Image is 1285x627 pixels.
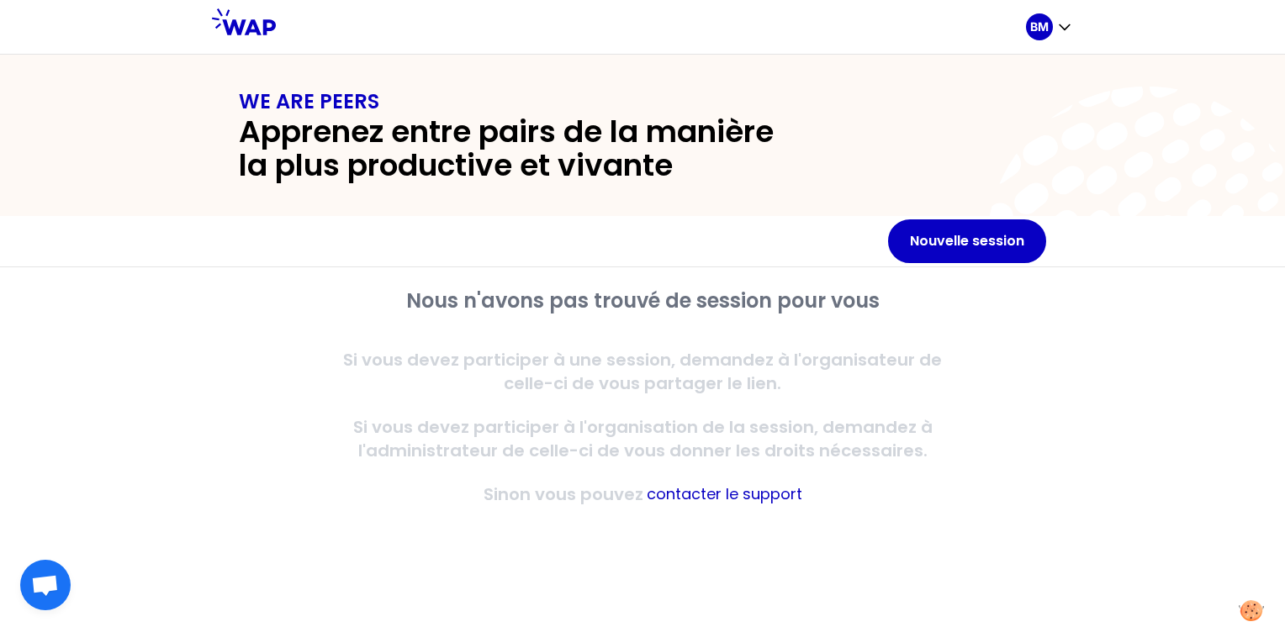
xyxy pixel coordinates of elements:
h2: Apprenez entre pairs de la manière la plus productive et vivante [239,115,804,182]
p: Sinon vous pouvez [484,482,643,506]
p: Si vous devez participer à l'organisation de la session, demandez à l'administrateur de celle-ci ... [320,415,965,462]
p: Si vous devez participer à une session, demandez à l'organisateur de celle-ci de vous partager le... [320,348,965,395]
button: BM [1026,13,1073,40]
h1: WE ARE PEERS [239,88,1046,115]
button: Nouvelle session [888,219,1046,263]
p: BM [1030,18,1049,35]
h2: Nous n'avons pas trouvé de session pour vous [320,287,965,314]
div: Ouvrir le chat [20,560,71,610]
button: contacter le support [647,482,802,506]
